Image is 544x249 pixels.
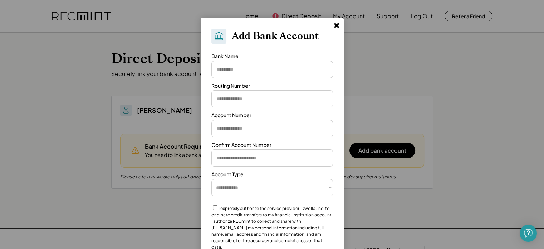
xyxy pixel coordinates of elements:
h2: Add Bank Account [232,30,319,42]
div: Routing Number [211,82,250,90]
div: Account Type [211,171,244,178]
div: Bank Name [211,53,239,60]
div: Account Number [211,112,251,119]
img: Bank.svg [214,31,224,42]
div: Confirm Account Number [211,142,271,149]
div: Open Intercom Messenger [520,225,537,242]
